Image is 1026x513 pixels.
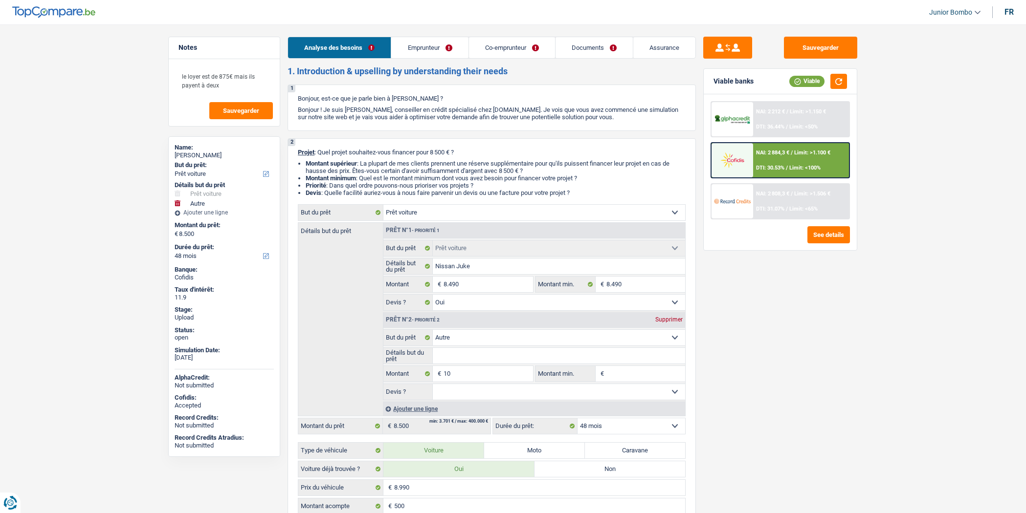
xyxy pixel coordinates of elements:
label: Montant du prêt: [175,221,272,229]
label: But du prêt [383,240,433,256]
label: Détails but du prêt [383,258,433,274]
div: Not submitted [175,382,274,389]
li: : La plupart de mes clients prennent une réserve supplémentaire pour qu'ils puissent financer leu... [306,160,686,174]
span: DTI: 31.07% [756,206,784,212]
label: Montant [383,277,433,292]
div: [PERSON_NAME] [175,151,274,159]
label: Prix du véhicule [298,480,383,495]
label: Moto [484,443,585,458]
img: AlphaCredit [714,114,750,125]
div: Viable [789,76,825,86]
div: Prêt n°1 [383,227,442,234]
label: Type de véhicule [298,443,383,458]
div: [DATE] [175,354,274,362]
img: TopCompare Logo [12,6,95,18]
span: € [433,277,444,292]
span: € [596,277,606,292]
label: Montant min. [535,277,595,292]
div: open [175,334,274,342]
label: Montant du prêt [298,418,383,434]
span: € [596,366,606,382]
button: See details [807,226,850,243]
div: Banque: [175,266,274,274]
li: : Quelle facilité auriez-vous à nous faire parvenir un devis ou une facture pour votre projet ? [306,189,686,196]
span: NAI: 2 884,3 € [756,150,789,156]
span: Sauvegarder [223,107,259,114]
div: Ajouter une ligne [383,402,685,416]
label: But du prêt [298,205,383,220]
span: NAI: 2 808,3 € [756,191,789,197]
a: Documents [556,37,633,58]
span: / [791,150,793,156]
span: DTI: 30.53% [756,165,784,171]
div: Record Credits Atradius: [175,434,274,442]
span: € [383,418,394,434]
span: / [786,165,788,171]
a: Emprunteur [391,37,468,58]
div: min: 3.701 € / max: 400.000 € [429,419,488,424]
span: € [175,230,178,238]
label: Devis ? [383,295,433,310]
span: - Priorité 2 [412,317,440,322]
div: Détails but du prêt [175,181,274,189]
div: Cofidis: [175,394,274,402]
span: / [786,108,788,115]
span: Limit: <100% [789,165,821,171]
div: fr [1004,7,1014,17]
div: Upload [175,314,274,321]
a: Co-emprunteur [469,37,555,58]
img: Record Credits [714,192,750,210]
span: Projet [298,149,314,156]
label: Devis ? [383,384,433,400]
li: : Quel est le montant minimum dont vous avez besoin pour financer votre projet ? [306,174,686,182]
label: Détails but du prêt [383,348,433,363]
label: Montant [383,366,433,382]
div: 2 [288,139,295,146]
div: Not submitted [175,422,274,429]
strong: Montant minimum [306,174,356,182]
span: Limit: >1.506 € [794,191,830,197]
span: NAI: 2 212 € [756,108,785,115]
p: Bonjour, est-ce que je parle bien à [PERSON_NAME] ? [298,95,686,102]
label: Montant min. [535,366,595,382]
span: € [383,480,394,495]
div: Accepted [175,402,274,409]
li: : Dans quel ordre pouvons-nous prioriser vos projets ? [306,182,686,189]
h2: 1. Introduction & upselling by understanding their needs [288,66,696,77]
label: Durée du prêt: [175,243,272,251]
h5: Notes [178,43,270,52]
label: But du prêt [383,330,433,345]
label: Durée du prêt: [493,418,578,434]
div: AlphaCredit: [175,374,274,382]
span: / [786,206,788,212]
div: Cofidis [175,274,274,281]
label: Non [535,461,686,477]
p: Bonjour ! Je suis [PERSON_NAME], conseiller en crédit spécialisé chez [DOMAIN_NAME]. Je vois que ... [298,106,686,121]
label: Caravane [585,443,686,458]
span: Devis [306,189,321,196]
span: Limit: <50% [789,124,818,130]
span: - Priorité 1 [412,228,440,233]
span: / [786,124,788,130]
div: Name: [175,144,274,151]
div: Status: [175,326,274,334]
div: Prêt n°2 [383,317,442,323]
span: Limit: >1.100 € [794,150,830,156]
button: Sauvegarder [784,37,857,59]
label: Voiture déjà trouvée ? [298,461,383,477]
a: Junior Bombo [921,4,981,21]
label: Oui [383,461,535,477]
p: : Quel projet souhaitez-vous financer pour 8 500 € ? [298,149,686,156]
div: Simulation Date: [175,346,274,354]
a: Assurance [633,37,695,58]
a: Analyse des besoins [288,37,391,58]
div: Supprimer [653,317,685,322]
button: Sauvegarder [209,102,273,119]
img: Cofidis [714,151,750,169]
label: Détails but du prêt [298,223,383,234]
span: DTI: 36.44% [756,124,784,130]
span: Junior Bombo [929,8,972,17]
label: Voiture [383,443,484,458]
strong: Priorité [306,182,326,189]
span: / [791,191,793,197]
